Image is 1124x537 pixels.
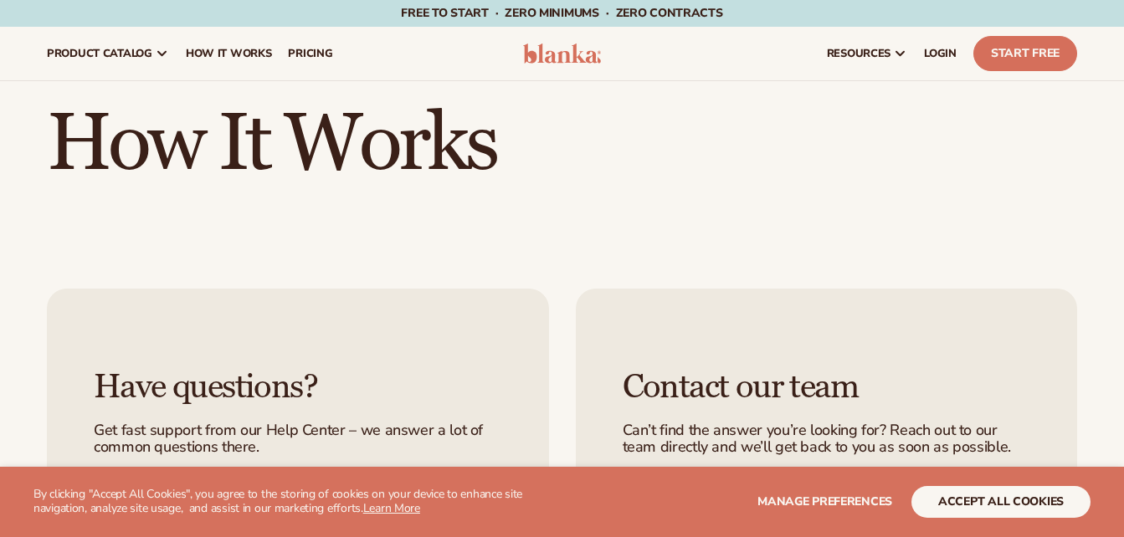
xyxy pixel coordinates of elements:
[94,422,502,456] p: Get fast support from our Help Center – we answer a lot of common questions there.
[280,27,341,80] a: pricing
[924,47,957,60] span: LOGIN
[819,27,916,80] a: resources
[401,5,722,21] span: Free to start · ZERO minimums · ZERO contracts
[911,486,1091,518] button: accept all cookies
[33,488,552,516] p: By clicking "Accept All Cookies", you agree to the storing of cookies on your device to enhance s...
[94,369,502,406] h3: Have questions?
[916,27,965,80] a: LOGIN
[523,43,602,64] img: logo
[177,27,280,80] a: How It Works
[623,369,1031,406] h3: Contact our team
[186,47,272,60] span: How It Works
[757,494,892,509] span: Manage preferences
[47,47,152,60] span: product catalog
[47,105,1077,185] h1: How It Works
[827,47,890,60] span: resources
[288,47,332,60] span: pricing
[38,27,177,80] a: product catalog
[757,486,892,518] button: Manage preferences
[363,500,420,516] a: Learn More
[623,422,1031,456] p: Can’t find the answer you’re looking for? Reach out to our team directly and we’ll get back to yo...
[973,36,1077,71] a: Start Free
